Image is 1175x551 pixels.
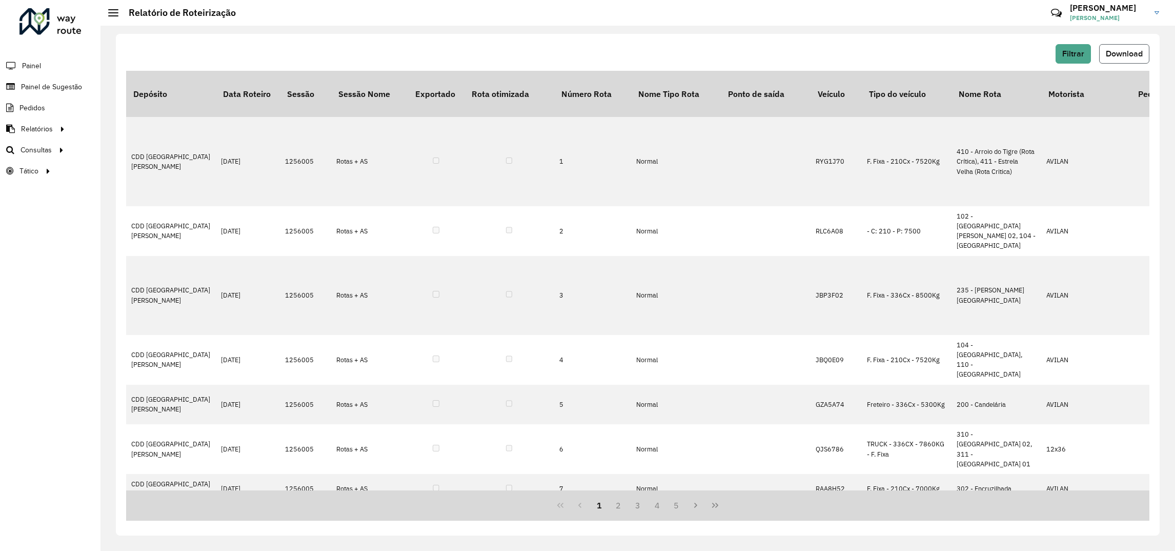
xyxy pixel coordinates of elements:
[951,117,1041,206] td: 410 - Arroio do Tigre (Rota Crítica), 411 - Estrela Velha (Rota Critica)
[280,385,331,425] td: 1256005
[331,71,408,117] th: Sessão Nome
[1041,256,1131,335] td: AVILAN
[951,424,1041,474] td: 310 - [GEOGRAPHIC_DATA] 02, 311 - [GEOGRAPHIC_DATA] 01
[126,71,216,117] th: Depósito
[951,385,1041,425] td: 200 - Candelária
[721,71,811,117] th: Ponto de saída
[126,424,216,474] td: CDD [GEOGRAPHIC_DATA][PERSON_NAME]
[216,474,280,504] td: [DATE]
[216,256,280,335] td: [DATE]
[631,335,721,385] td: Normal
[1041,335,1131,385] td: AVILAN
[216,424,280,474] td: [DATE]
[1045,2,1067,24] a: Contato Rápido
[126,335,216,385] td: CDD [GEOGRAPHIC_DATA][PERSON_NAME]
[951,71,1041,117] th: Nome Rota
[280,424,331,474] td: 1256005
[686,496,705,515] button: Next Page
[1099,44,1149,64] button: Download
[126,385,216,425] td: CDD [GEOGRAPHIC_DATA][PERSON_NAME]
[1062,49,1084,58] span: Filtrar
[631,256,721,335] td: Normal
[331,474,408,504] td: Rotas + AS
[811,385,862,425] td: GZA5A74
[216,117,280,206] td: [DATE]
[862,117,951,206] td: F. Fixa - 210Cx - 7520Kg
[1106,49,1143,58] span: Download
[280,71,331,117] th: Sessão
[216,335,280,385] td: [DATE]
[590,496,609,515] button: 1
[280,474,331,504] td: 1256005
[631,71,721,117] th: Nome Tipo Rota
[811,71,862,117] th: Veículo
[631,474,721,504] td: Normal
[554,335,631,385] td: 4
[647,496,667,515] button: 4
[126,117,216,206] td: CDD [GEOGRAPHIC_DATA][PERSON_NAME]
[951,335,1041,385] td: 104 - [GEOGRAPHIC_DATA], 110 - [GEOGRAPHIC_DATA]
[554,117,631,206] td: 1
[216,385,280,425] td: [DATE]
[331,256,408,335] td: Rotas + AS
[1041,206,1131,256] td: AVILAN
[331,206,408,256] td: Rotas + AS
[22,61,41,71] span: Painel
[862,385,951,425] td: Freteiro - 336Cx - 5300Kg
[811,424,862,474] td: QJS6786
[118,7,236,18] h2: Relatório de Roteirização
[862,71,951,117] th: Tipo do veículo
[126,256,216,335] td: CDD [GEOGRAPHIC_DATA][PERSON_NAME]
[1041,71,1131,117] th: Motorista
[280,117,331,206] td: 1256005
[862,335,951,385] td: F. Fixa - 210Cx - 7520Kg
[631,206,721,256] td: Normal
[811,474,862,504] td: RAA8H52
[280,335,331,385] td: 1256005
[631,424,721,474] td: Normal
[951,256,1041,335] td: 235 - [PERSON_NAME][GEOGRAPHIC_DATA]
[554,385,631,425] td: 5
[1041,474,1131,504] td: AVILAN
[609,496,628,515] button: 2
[811,206,862,256] td: RLC6A08
[1070,13,1147,23] span: [PERSON_NAME]
[19,103,45,113] span: Pedidos
[1041,117,1131,206] td: AVILAN
[1041,424,1131,474] td: 12x36
[862,206,951,256] td: - C: 210 - P: 7500
[862,474,951,504] td: F. Fixa - 210Cx - 7000Kg
[408,71,464,117] th: Exportado
[811,256,862,335] td: JBP3F02
[464,71,554,117] th: Rota otimizada
[554,71,631,117] th: Número Rota
[554,256,631,335] td: 3
[951,206,1041,256] td: 102 - [GEOGRAPHIC_DATA][PERSON_NAME] 02, 104 - [GEOGRAPHIC_DATA]
[862,424,951,474] td: TRUCK - 336CX - 7860KG - F. Fixa
[631,117,721,206] td: Normal
[951,474,1041,504] td: 302 - Encruzilhada
[126,206,216,256] td: CDD [GEOGRAPHIC_DATA][PERSON_NAME]
[705,496,725,515] button: Last Page
[811,117,862,206] td: RYG1J70
[811,335,862,385] td: JBQ0E09
[331,117,408,206] td: Rotas + AS
[21,124,53,134] span: Relatórios
[280,206,331,256] td: 1256005
[667,496,686,515] button: 5
[862,256,951,335] td: F. Fixa - 336Cx - 8500Kg
[331,385,408,425] td: Rotas + AS
[1070,3,1147,13] h3: [PERSON_NAME]
[126,474,216,504] td: CDD [GEOGRAPHIC_DATA][PERSON_NAME]
[21,82,82,92] span: Painel de Sugestão
[216,71,280,117] th: Data Roteiro
[1056,44,1091,64] button: Filtrar
[631,385,721,425] td: Normal
[628,496,647,515] button: 3
[21,145,52,155] span: Consultas
[1041,385,1131,425] td: AVILAN
[19,166,38,176] span: Tático
[280,256,331,335] td: 1256005
[554,424,631,474] td: 6
[331,424,408,474] td: Rotas + AS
